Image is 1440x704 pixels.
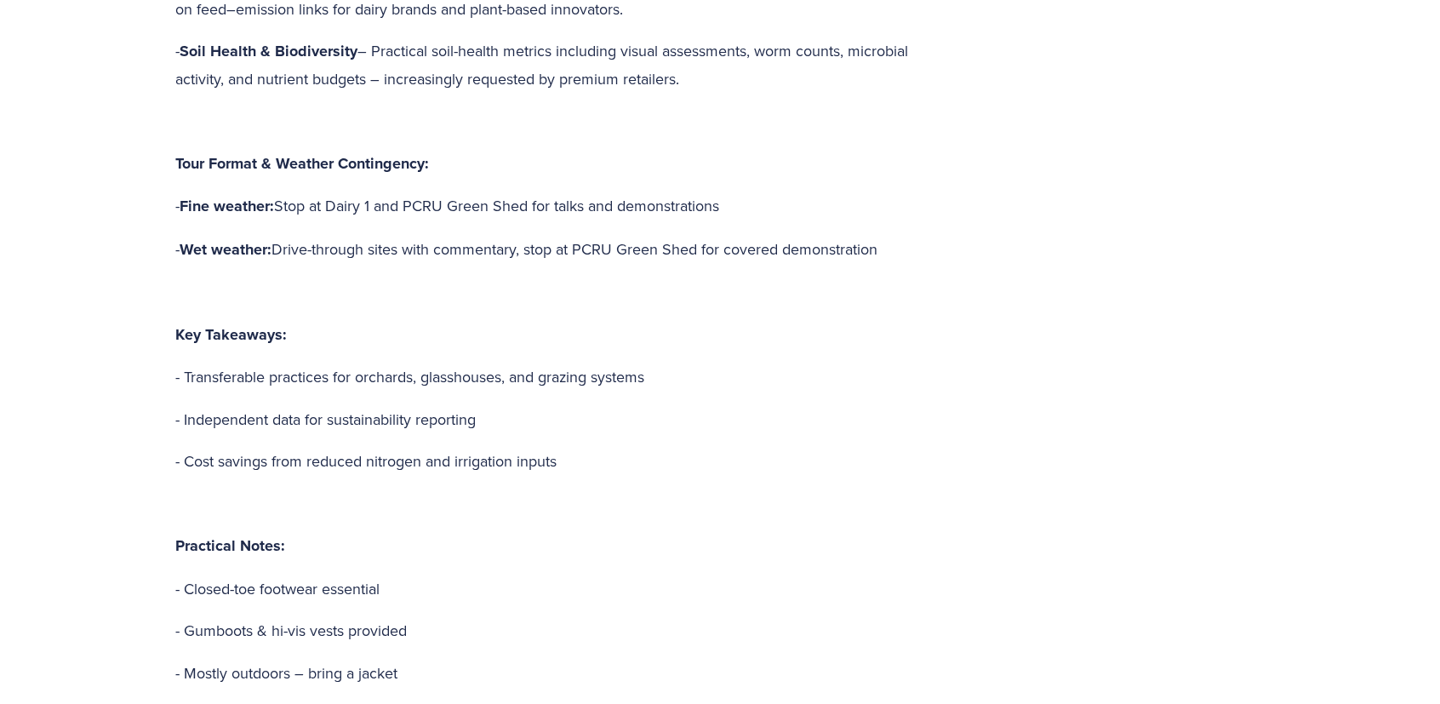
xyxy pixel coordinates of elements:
p: - Closed-toe footwear essential [175,575,938,603]
p: - Drive-through sites with commentary, stop at PCRU Green Shed for covered demonstration [175,236,938,264]
strong: Soil Health & Biodiversity [180,40,357,62]
p: - Gumboots & hi-vis vests provided [175,617,938,644]
strong: Practical Notes: [175,535,285,557]
p: - Stop at Dairy 1 and PCRU Green Shed for talks and demonstrations [175,192,938,220]
p: - – Practical soil-health metrics including visual assessments, worm counts, microbial activity, ... [175,37,938,92]
p: - Transferable practices for orchards, glasshouses, and grazing systems [175,363,938,391]
p: - Cost savings from reduced nitrogen and irrigation inputs [175,448,938,475]
p: - Independent data for sustainability reporting [175,406,938,433]
p: - Mostly outdoors – bring a jacket [175,660,938,687]
strong: Wet weather: [180,238,271,260]
strong: Tour Format & Weather Contingency: [175,152,429,175]
strong: Key Takeaways: [175,323,287,346]
strong: Fine weather: [180,195,274,217]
